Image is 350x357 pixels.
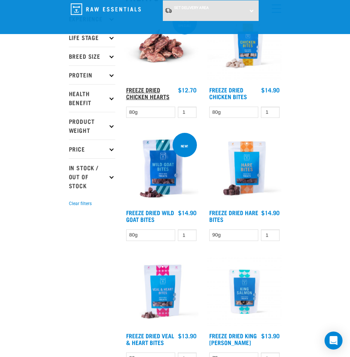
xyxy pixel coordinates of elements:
[126,88,170,98] a: Freeze Dried Chicken Hearts
[178,209,197,216] div: $14.90
[69,65,115,84] p: Protein
[126,211,174,221] a: Freeze Dried Wild Goat Bites
[69,47,115,65] p: Breed Size
[209,211,258,221] a: Freeze Dried Hare Bites
[178,107,197,118] input: 1
[165,7,172,13] img: van-moving.png
[174,6,209,10] span: Set Delivery Area
[178,86,197,93] div: $12.70
[209,88,247,98] a: Freeze Dried Chicken Bites
[69,84,115,112] p: Health Benefit
[209,334,257,344] a: Freeze Dried King [PERSON_NAME]
[124,254,198,329] img: Raw Essentials Freeze Dried Veal & Heart Bites Treats
[178,332,197,339] div: $13.90
[325,332,343,350] div: Open Intercom Messenger
[178,229,197,241] input: 1
[207,9,281,83] img: RE Product Shoot 2023 Nov8581
[69,112,115,140] p: Product Weight
[261,229,280,241] input: 1
[207,131,281,205] img: Raw Essentials Freeze Dried Hare Bites
[69,200,92,207] button: Clear filters
[124,131,198,205] img: Raw Essentials Freeze Dried Wild Goat Bites PetTreats Product Shot
[69,158,115,195] p: In Stock / Out Of Stock
[261,209,280,216] div: $14.90
[261,86,280,93] div: $14.90
[261,332,280,339] div: $13.90
[69,28,115,47] p: Life Stage
[261,107,280,118] input: 1
[177,140,192,152] div: new!
[126,334,174,344] a: Freeze Dried Veal & Heart Bites
[124,9,198,83] img: FD Chicken Hearts
[69,140,115,158] p: Price
[71,3,141,15] img: Raw Essentials Logo
[207,254,281,329] img: RE Product Shoot 2023 Nov8584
